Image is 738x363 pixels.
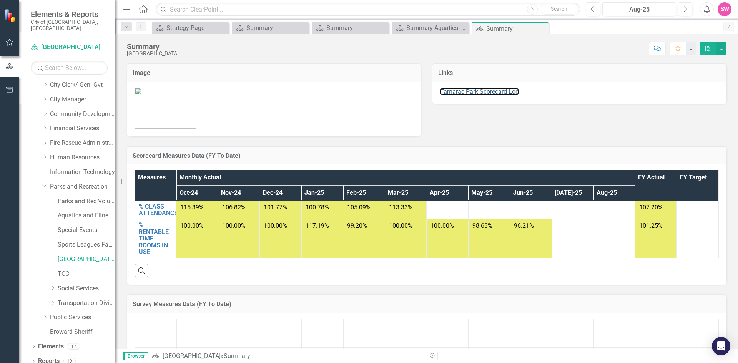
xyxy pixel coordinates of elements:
[406,23,467,33] div: Summary Aquatics - Program Description (7030)
[440,88,519,95] a: Tamarac Park Scorecard Log
[50,328,115,336] a: Broward Sheriff
[163,352,221,360] a: [GEOGRAPHIC_DATA]
[306,204,329,211] span: 100.78%
[605,5,673,14] div: Aug-25
[50,95,115,104] a: City Manager
[50,124,115,133] a: Financial Services
[602,2,676,16] button: Aug-25
[264,204,287,211] span: 101.77%
[123,352,148,360] span: Browser
[127,42,179,51] div: Summary
[58,284,115,293] a: Social Services
[166,23,227,33] div: Strategy Page
[639,222,663,229] span: 101.25%
[58,211,115,220] a: Aquatics and Fitness Center
[58,255,115,264] a: [GEOGRAPHIC_DATA]
[133,70,415,76] h3: Image
[50,81,115,90] a: City Clerk/ Gen. Gvt
[246,23,307,33] div: Summary
[540,4,578,15] button: Search
[31,10,108,19] span: Elements & Reports
[222,222,246,229] span: 100.00%
[306,222,329,229] span: 117.19%
[394,23,467,33] a: Summary Aquatics - Program Description (7030)
[222,204,246,211] span: 106.82%
[50,182,115,191] a: Parks and Recreation
[31,19,108,31] small: City of [GEOGRAPHIC_DATA], [GEOGRAPHIC_DATA]
[156,3,580,16] input: Search ClearPoint...
[139,222,172,255] a: % RENTABLE TIME ROOMS IN USE
[514,222,534,229] span: 96.21%
[347,222,367,229] span: 99.20%
[152,352,421,361] div: »
[133,152,721,159] h3: Scorecard Measures Data (FY To Date)
[127,51,179,56] div: [GEOGRAPHIC_DATA]
[58,226,115,235] a: Special Events
[430,222,454,229] span: 100.00%
[50,313,115,322] a: Public Services
[50,110,115,119] a: Community Development
[58,270,115,278] a: TCC
[389,222,412,229] span: 100.00%
[4,8,17,22] img: ClearPoint Strategy
[551,6,567,12] span: Search
[68,343,80,350] div: 17
[314,23,387,33] a: Summary
[31,43,108,52] a: [GEOGRAPHIC_DATA]
[472,222,492,229] span: 98.63%
[718,2,731,16] button: SW
[31,61,108,75] input: Search Below...
[264,222,287,229] span: 100.00%
[133,301,721,308] h3: Survey Measures Data (FY To Date)
[58,299,115,308] a: Transportation Division
[50,139,115,148] a: Fire Rescue Administration
[712,337,730,355] div: Open Intercom Messenger
[224,352,250,360] div: Summary
[180,204,204,211] span: 115.39%
[38,342,64,351] a: Elements
[50,168,115,177] a: Information Technology
[58,240,115,249] a: Sports Leagues Facilities Fields
[180,222,204,229] span: 100.00%
[486,24,547,33] div: Summary
[154,23,227,33] a: Strategy Page
[347,204,371,211] span: 105.09%
[639,204,663,211] span: 107.20%
[50,153,115,162] a: Human Resources
[139,203,178,217] a: % CLASS ATTENDANCE
[234,23,307,33] a: Summary
[389,204,412,211] span: 113.33%
[58,197,115,206] a: Parks and Rec Volunteers
[326,23,387,33] div: Summary
[438,70,721,76] h3: Links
